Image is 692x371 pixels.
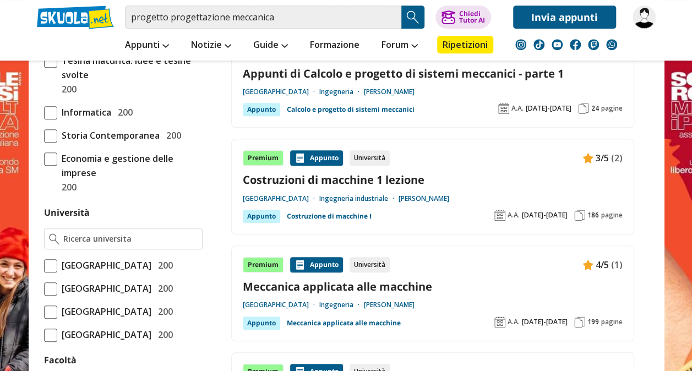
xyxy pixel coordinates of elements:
[319,301,364,309] a: Ingegneria
[188,36,234,56] a: Notizie
[57,128,160,143] span: Storia Contemporanea
[113,105,133,119] span: 200
[435,6,491,29] button: ChiediTutor AI
[290,150,343,166] div: Appunto
[243,172,623,187] a: Costruzioni di macchine 1 lezione
[243,103,280,116] div: Appunto
[125,6,401,29] input: Cerca appunti, riassunti o versioni
[601,211,623,220] span: pagine
[154,328,173,342] span: 200
[494,317,505,328] img: Anno accademico
[606,39,617,50] img: WhatsApp
[290,257,343,272] div: Appunto
[57,180,77,194] span: 200
[588,39,599,50] img: twitch
[596,258,609,272] span: 4/5
[243,301,319,309] a: [GEOGRAPHIC_DATA]
[57,82,77,96] span: 200
[350,257,390,272] div: Università
[522,211,568,220] span: [DATE]-[DATE]
[533,39,544,50] img: tiktok
[44,206,90,219] label: Università
[582,152,593,163] img: Appunti contenuto
[498,103,509,114] img: Anno accademico
[154,258,173,272] span: 200
[287,103,415,116] a: Calcolo e progetto di sistemi meccanici
[154,281,173,296] span: 200
[243,257,284,272] div: Premium
[243,210,280,223] div: Appunto
[587,318,599,326] span: 199
[49,233,59,244] img: Ricerca universita
[364,88,415,96] a: [PERSON_NAME]
[57,151,203,180] span: Economia e gestione delle imprese
[319,88,364,96] a: Ingegneria
[154,304,173,319] span: 200
[63,233,197,244] input: Ricerca universita
[295,152,306,163] img: Appunti contenuto
[57,281,151,296] span: [GEOGRAPHIC_DATA]
[122,36,172,56] a: Appunti
[287,317,401,330] a: Meccanica applicata alle macchine
[243,88,319,96] a: [GEOGRAPHIC_DATA]
[526,104,571,113] span: [DATE]-[DATE]
[633,6,656,29] img: Ariannasal3rno
[591,104,599,113] span: 24
[250,36,291,56] a: Guide
[319,194,399,203] a: Ingegneria industriale
[307,36,362,56] a: Formazione
[578,103,589,114] img: Pagine
[287,210,372,223] a: Costruzione di macchine I
[574,317,585,328] img: Pagine
[44,354,77,366] label: Facoltà
[582,259,593,270] img: Appunti contenuto
[57,53,203,82] span: Tesina maturità: idee e tesine svolte
[596,151,609,165] span: 3/5
[401,6,424,29] button: Search Button
[162,128,181,143] span: 200
[243,66,623,81] a: Appunti di Calcolo e progetto di sistemi meccanici - parte 1
[508,211,520,220] span: A.A.
[243,317,280,330] div: Appunto
[522,318,568,326] span: [DATE]-[DATE]
[552,39,563,50] img: youtube
[57,105,111,119] span: Informatica
[601,104,623,113] span: pagine
[513,6,616,29] a: Invia appunti
[57,258,151,272] span: [GEOGRAPHIC_DATA]
[243,150,284,166] div: Premium
[57,328,151,342] span: [GEOGRAPHIC_DATA]
[405,9,421,25] img: Cerca appunti, riassunti o versioni
[511,104,524,113] span: A.A.
[570,39,581,50] img: facebook
[243,279,623,294] a: Meccanica applicata alle macchine
[574,210,585,221] img: Pagine
[601,318,623,326] span: pagine
[459,10,484,24] div: Chiedi Tutor AI
[611,258,623,272] span: (1)
[437,36,493,53] a: Ripetizioni
[587,211,599,220] span: 186
[494,210,505,221] img: Anno accademico
[611,151,623,165] span: (2)
[295,259,306,270] img: Appunti contenuto
[508,318,520,326] span: A.A.
[243,194,319,203] a: [GEOGRAPHIC_DATA]
[379,36,421,56] a: Forum
[364,301,415,309] a: [PERSON_NAME]
[399,194,449,203] a: [PERSON_NAME]
[515,39,526,50] img: instagram
[57,304,151,319] span: [GEOGRAPHIC_DATA]
[350,150,390,166] div: Università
